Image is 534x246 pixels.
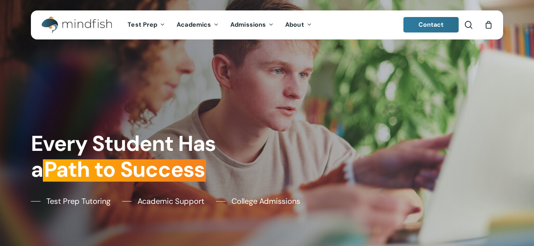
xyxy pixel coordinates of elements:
[171,22,224,28] a: Academics
[31,195,111,207] a: Test Prep Tutoring
[177,20,211,29] span: Academics
[285,20,304,29] span: About
[231,195,300,207] span: College Admissions
[230,20,266,29] span: Admissions
[138,195,204,207] span: Academic Support
[46,195,111,207] span: Test Prep Tutoring
[128,20,157,29] span: Test Prep
[418,20,444,29] span: Contact
[122,10,317,39] nav: Main Menu
[224,22,279,28] a: Admissions
[279,22,318,28] a: About
[122,195,204,207] a: Academic Support
[216,195,300,207] a: College Admissions
[31,131,262,182] h1: Every Student Has a
[122,22,171,28] a: Test Prep
[31,10,503,39] header: Main Menu
[403,17,459,32] a: Contact
[43,155,206,183] em: Path to Success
